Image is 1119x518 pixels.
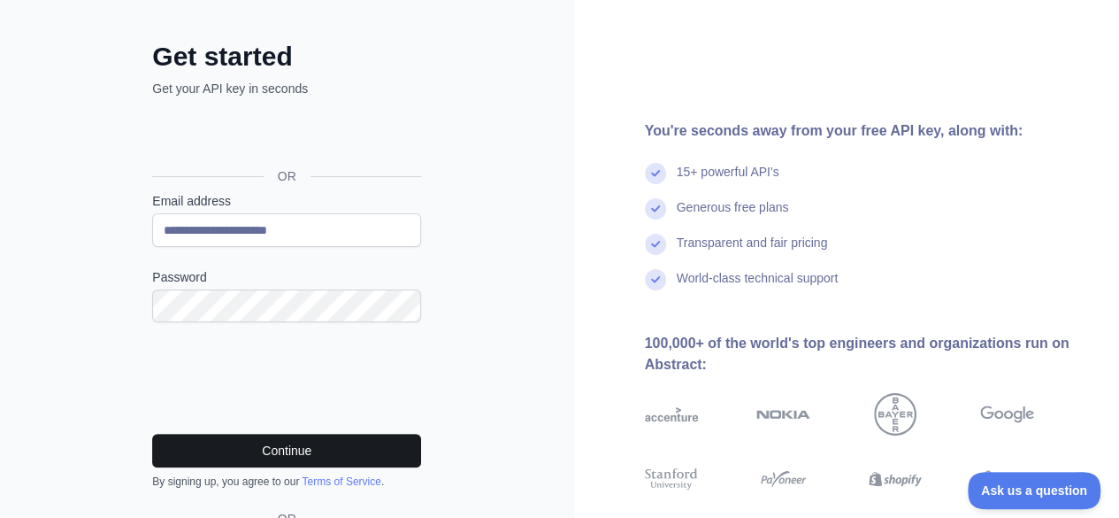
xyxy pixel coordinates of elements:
div: Transparent and fair pricing [677,234,828,269]
div: 15+ powerful API's [677,163,779,198]
div: By signing up, you agree to our . [152,475,421,489]
label: Password [152,268,421,286]
img: accenture [645,393,699,436]
div: 100,000+ of the world's top engineers and organizations run on Abstract: [645,333,1092,375]
img: check mark [645,163,666,184]
img: check mark [645,269,666,290]
div: World-class technical support [677,269,839,305]
div: You're seconds away from your free API key, along with: [645,120,1092,142]
img: airbnb [980,466,1034,492]
img: payoneer [756,466,810,492]
img: check mark [645,234,666,255]
img: shopify [869,466,923,492]
img: nokia [756,393,810,436]
iframe: reCAPTCHA [152,344,421,413]
img: stanford university [645,466,699,492]
div: Generous free plans [677,198,789,234]
img: bayer [874,393,916,436]
iframe: Toggle Customer Support [968,472,1101,509]
img: google [980,393,1034,436]
h2: Get started [152,41,421,73]
label: Email address [152,192,421,210]
img: check mark [645,198,666,220]
span: OR [264,167,310,185]
button: Continue [152,434,421,468]
a: Terms of Service [302,475,380,488]
iframe: Sign in with Google Button [143,117,426,156]
p: Get your API key in seconds [152,80,421,97]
